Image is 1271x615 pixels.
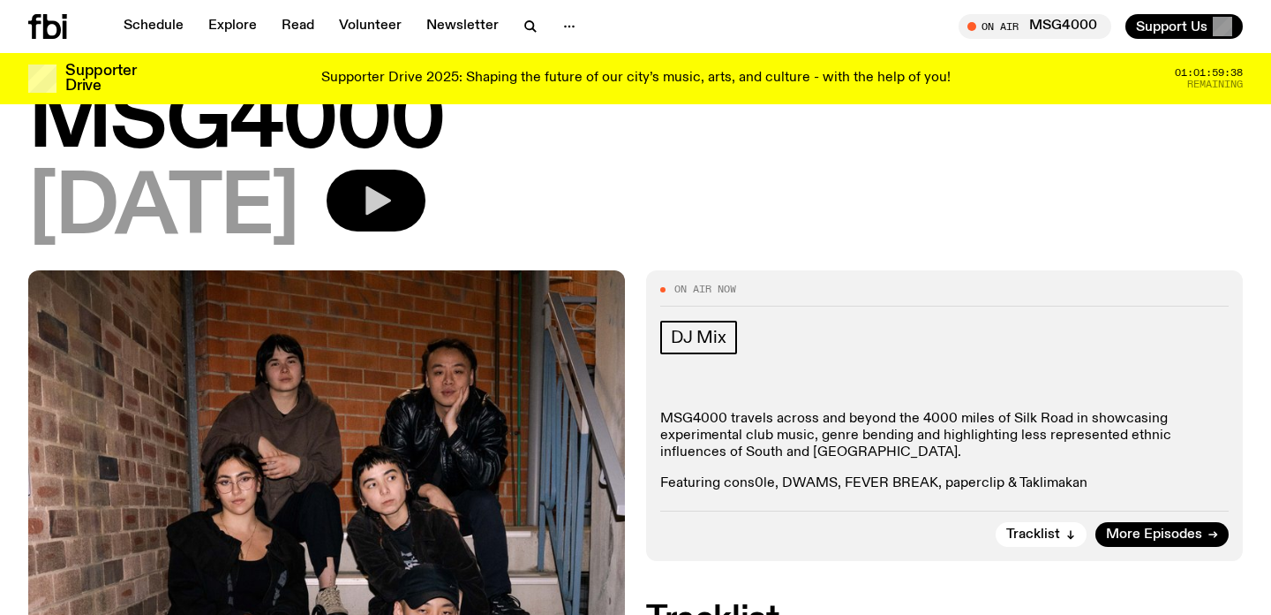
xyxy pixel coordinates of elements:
[660,411,1229,462] p: MSG4000 travels across and beyond the 4000 miles of Silk Road in showcasing experimental club mus...
[671,328,726,347] span: DJ Mix
[1125,14,1243,39] button: Support Us
[198,14,267,39] a: Explore
[959,14,1111,39] button: On AirMSG4000
[996,522,1087,547] button: Tracklist
[660,321,737,354] a: DJ Mix
[1095,522,1229,547] a: More Episodes
[1187,80,1243,89] span: Remaining
[1136,19,1207,34] span: Support Us
[321,71,951,87] p: Supporter Drive 2025: Shaping the future of our city’s music, arts, and culture - with the help o...
[674,285,736,294] span: On Air Now
[660,475,1229,492] p: Featuring cons0le, DWAMS, FEVER BREAK, paperclip & Taklimakan
[271,14,325,39] a: Read
[65,64,136,94] h3: Supporter Drive
[328,14,412,39] a: Volunteer
[1175,68,1243,78] span: 01:01:59:38
[416,14,509,39] a: Newsletter
[1006,528,1060,542] span: Tracklist
[113,14,194,39] a: Schedule
[28,83,1243,163] h1: MSG4000
[1106,528,1202,542] span: More Episodes
[28,170,298,249] span: [DATE]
